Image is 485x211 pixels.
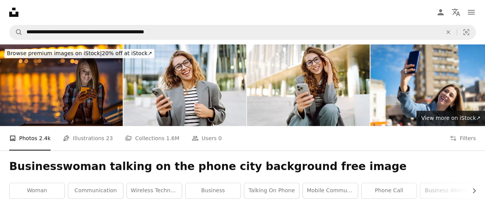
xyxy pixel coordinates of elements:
[421,115,480,121] span: View more on iStock ↗
[433,5,448,20] a: Log in / Sign up
[5,49,155,58] div: 20% off at iStock ↗
[9,25,476,40] form: Find visuals sitewide
[440,25,457,39] button: Clear
[448,5,464,20] button: Language
[416,111,485,126] a: View more on iStock↗
[192,126,222,150] a: Users 0
[123,44,246,126] img: Woman in glasses and with a phone is sitting on steps against the background of a modern building.
[186,183,240,198] a: business
[166,134,179,142] span: 1.6M
[467,183,476,198] button: scroll list to the right
[9,160,476,173] h1: Businesswoman talking on the phone city background free image
[9,8,18,17] a: Home — Unsplash
[10,183,64,198] a: woman
[362,183,416,198] a: phone call
[125,126,179,150] a: Collections 1.6M
[244,183,299,198] a: talking on phone
[68,183,123,198] a: communication
[420,183,475,198] a: business woman
[247,44,370,126] img: Beautiful woman in stylish clothes and with phone sitting on office building background.
[303,183,358,198] a: mobile communication
[218,134,222,142] span: 0
[450,126,476,150] button: Filters
[7,50,102,56] span: Browse premium images on iStock |
[10,25,23,39] button: Search Unsplash
[464,5,479,20] button: Menu
[63,126,113,150] a: Illustrations 23
[457,25,475,39] button: Visual search
[106,134,113,142] span: 23
[127,183,182,198] a: wireless technology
